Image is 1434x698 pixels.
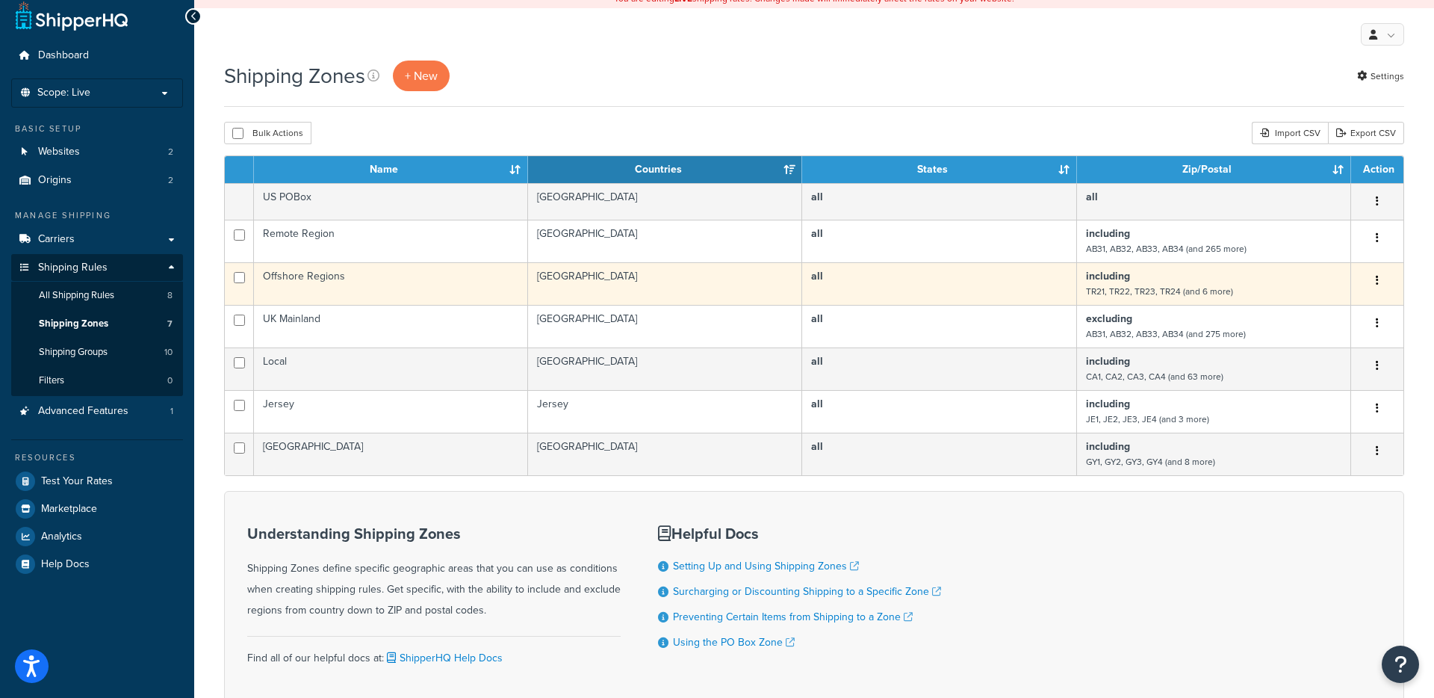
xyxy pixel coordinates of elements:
[802,156,1076,183] th: States: activate to sort column ascending
[1077,156,1351,183] th: Zip/Postal: activate to sort column ascending
[38,146,80,158] span: Websites
[673,609,913,625] a: Preventing Certain Items from Shipping to a Zone
[811,268,823,284] b: all
[1328,122,1404,144] a: Export CSV
[811,439,823,454] b: all
[247,636,621,669] div: Find all of our helpful docs at:
[254,156,528,183] th: Name: activate to sort column ascending
[1086,242,1247,256] small: AB31, AB32, AB33, AB34 (and 265 more)
[1086,268,1130,284] b: including
[41,531,82,543] span: Analytics
[673,584,941,599] a: Surcharging or Discounting Shipping to a Specific Zone
[224,122,311,144] button: Bulk Actions
[1086,439,1130,454] b: including
[1086,189,1098,205] b: all
[167,318,173,330] span: 7
[811,353,823,369] b: all
[1086,370,1223,383] small: CA1, CA2, CA3, CA4 (and 63 more)
[528,156,802,183] th: Countries: activate to sort column ascending
[1351,156,1403,183] th: Action
[11,339,183,366] a: Shipping Groups 10
[254,183,528,220] td: US POBox
[11,339,183,366] li: Shipping Groups
[247,525,621,621] div: Shipping Zones define specific geographic areas that you can use as conditions when creating ship...
[811,226,823,241] b: all
[1086,285,1233,298] small: TR21, TR22, TR23, TR24 (and 6 more)
[1086,396,1130,412] b: including
[11,523,183,550] a: Analytics
[1382,646,1419,683] button: Open Resource Center
[16,1,128,31] a: ShipperHQ Home
[11,226,183,253] a: Carriers
[224,61,365,90] h1: Shipping Zones
[673,634,795,650] a: Using the PO Box Zone
[528,262,802,305] td: [GEOGRAPHIC_DATA]
[38,233,75,246] span: Carriers
[11,367,183,395] a: Filters 0
[254,348,528,390] td: Local
[11,254,183,282] a: Shipping Rules
[528,390,802,433] td: Jersey
[11,167,183,194] li: Origins
[38,262,108,274] span: Shipping Rules
[11,398,183,425] li: Advanced Features
[254,390,528,433] td: Jersey
[1086,311,1132,327] b: excluding
[11,209,183,222] div: Manage Shipping
[11,282,183,309] li: All Shipping Rules
[1252,122,1328,144] div: Import CSV
[1086,353,1130,369] b: including
[38,49,89,62] span: Dashboard
[528,348,802,390] td: [GEOGRAPHIC_DATA]
[39,318,108,330] span: Shipping Zones
[254,433,528,475] td: [GEOGRAPHIC_DATA]
[1086,226,1130,241] b: including
[38,405,128,418] span: Advanced Features
[168,146,173,158] span: 2
[658,525,941,542] h3: Helpful Docs
[39,346,108,359] span: Shipping Groups
[37,87,90,99] span: Scope: Live
[11,310,183,338] li: Shipping Zones
[11,451,183,464] div: Resources
[11,367,183,395] li: Filters
[254,305,528,348] td: UK Mainland
[528,305,802,348] td: [GEOGRAPHIC_DATA]
[528,220,802,262] td: [GEOGRAPHIC_DATA]
[11,398,183,425] a: Advanced Features 1
[39,289,114,302] span: All Shipping Rules
[254,220,528,262] td: Remote Region
[1357,66,1404,87] a: Settings
[38,174,72,187] span: Origins
[528,433,802,475] td: [GEOGRAPHIC_DATA]
[167,374,173,387] span: 0
[11,123,183,135] div: Basic Setup
[11,551,183,578] a: Help Docs
[1086,455,1215,469] small: GY1, GY2, GY3, GY4 (and 8 more)
[11,282,183,309] a: All Shipping Rules 8
[384,650,503,666] a: ShipperHQ Help Docs
[11,138,183,166] a: Websites 2
[11,138,183,166] li: Websites
[41,558,90,571] span: Help Docs
[11,495,183,522] a: Marketplace
[811,311,823,327] b: all
[393,61,450,91] a: + New
[11,42,183,70] a: Dashboard
[164,346,173,359] span: 10
[405,67,438,84] span: + New
[39,374,64,387] span: Filters
[673,558,859,574] a: Setting Up and Using Shipping Zones
[41,475,113,488] span: Test Your Rates
[167,289,173,302] span: 8
[11,254,183,396] li: Shipping Rules
[41,503,97,516] span: Marketplace
[11,468,183,495] a: Test Your Rates
[528,183,802,220] td: [GEOGRAPHIC_DATA]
